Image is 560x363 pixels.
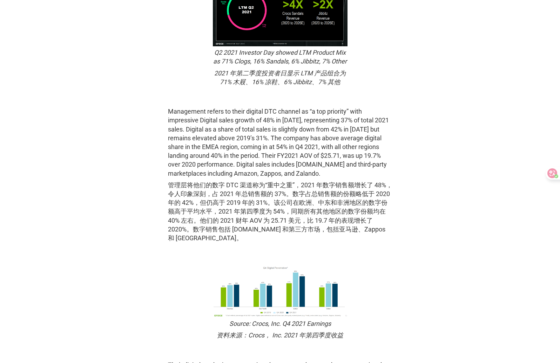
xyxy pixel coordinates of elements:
p: ‍ [168,346,392,355]
font: 2021 年第二季度投资者日显示 LTM 产品组合为 71% 木屐、16% 凉鞋、6% Jibbitz、7% 其他 [214,69,346,86]
em: Source: Crocs, Inc. Q4 2021 Earnings [217,320,343,339]
font: 管理层将他们的数字 DTC 渠道称为“重中之重”，2021 年数字销售额增长了 48%，令人印象深刻，占 2021 年总销售额的 37%。数字占总销售额的份额略低于 2020 年的 42%，但仍... [168,181,392,242]
font: 资料来源：Crocs， Inc. 2021 年第四季度收益 [217,331,343,339]
em: Q2 2021 Investor Day showed LTM Product Mix as 71% Clogs, 16% Sandals, 6% Jibbitz, 7% Other [213,49,348,86]
p: Management refers to their digital DTC channel as “a top priority” with impressive Digital sales ... [168,107,392,245]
